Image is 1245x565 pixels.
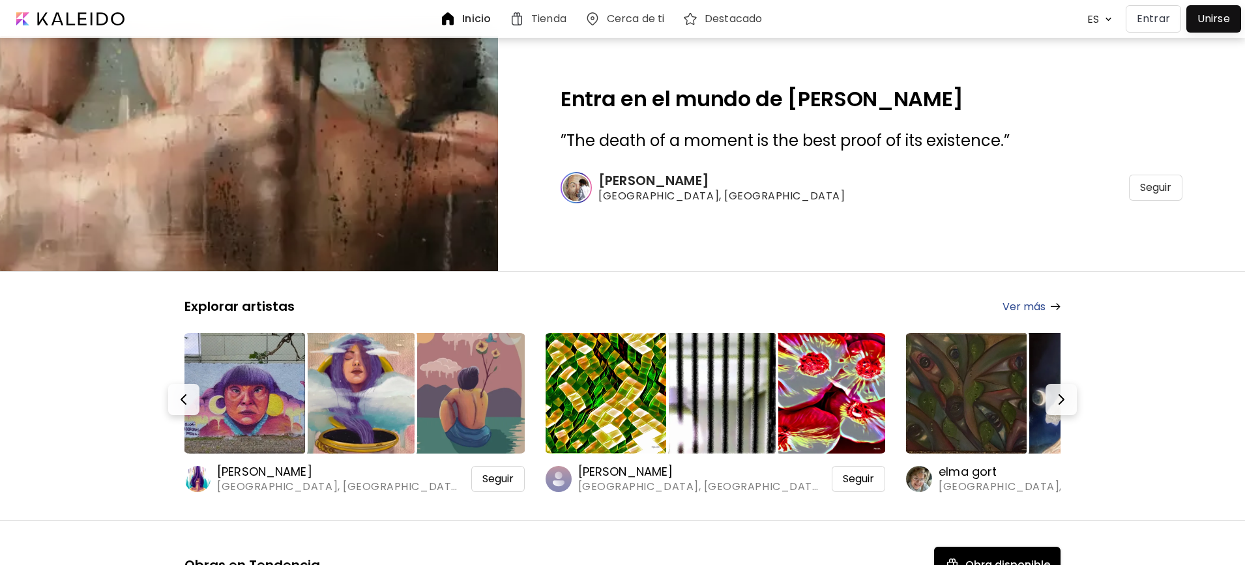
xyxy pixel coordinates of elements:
[832,466,885,492] div: Seguir
[440,11,496,27] a: Inicio
[1140,181,1171,194] span: Seguir
[294,333,415,454] img: https://cdn.kaleido.art/CDN/Artwork/175882/Thumbnail/medium.webp?updated=779540
[585,11,669,27] a: Cerca de ti
[1003,298,1061,315] a: Ver más
[939,464,1183,480] h6: elma gort
[462,14,491,24] h6: Inicio
[578,464,823,480] h6: [PERSON_NAME]
[598,172,866,189] h6: [PERSON_NAME]
[705,14,762,24] h6: Destacado
[176,392,192,407] img: Prev-button
[1137,11,1170,27] p: Entrar
[655,333,776,454] img: https://cdn.kaleido.art/CDN/Artwork/171571/Thumbnail/medium.webp?updated=761300
[1102,13,1115,25] img: arrow down
[168,384,199,415] button: Prev-button
[939,480,1183,494] span: [GEOGRAPHIC_DATA], [GEOGRAPHIC_DATA]
[561,172,1182,203] a: [PERSON_NAME][GEOGRAPHIC_DATA], [GEOGRAPHIC_DATA]Seguir
[561,130,1182,151] h3: ” ”
[482,472,514,485] span: Seguir
[184,333,305,454] img: https://cdn.kaleido.art/CDN/Artwork/175894/Thumbnail/large.webp?updated=779588
[598,189,866,203] span: [GEOGRAPHIC_DATA], [GEOGRAPHIC_DATA]
[607,14,664,24] h6: Cerca de ti
[906,333,1027,454] img: https://cdn.kaleido.art/CDN/Artwork/175868/Thumbnail/large.webp?updated=779473
[561,89,1182,109] h2: Entra en el mundo de [PERSON_NAME]
[1053,392,1069,407] img: Next-button
[184,298,295,315] h5: Explorar artistas
[217,480,461,494] span: [GEOGRAPHIC_DATA], [GEOGRAPHIC_DATA]
[546,330,886,494] a: https://cdn.kaleido.art/CDN/Artwork/173558/Thumbnail/large.webp?updated=769883https://cdn.kaleido...
[1126,5,1181,33] button: Entrar
[1186,5,1241,33] a: Unirse
[1126,5,1186,33] a: Entrar
[1081,8,1102,31] div: ES
[471,466,525,492] div: Seguir
[531,14,566,24] h6: Tienda
[1129,175,1182,201] div: Seguir
[1051,303,1061,310] img: arrow-right
[765,333,885,454] img: https://cdn.kaleido.art/CDN/Artwork/171577/Thumbnail/medium.webp?updated=761304
[546,333,666,454] img: https://cdn.kaleido.art/CDN/Artwork/173558/Thumbnail/large.webp?updated=769883
[184,330,525,494] a: https://cdn.kaleido.art/CDN/Artwork/175894/Thumbnail/large.webp?updated=779588https://cdn.kaleido...
[217,464,461,480] h6: [PERSON_NAME]
[1046,384,1077,415] button: Next-button
[509,11,572,27] a: Tienda
[682,11,767,27] a: Destacado
[566,130,1004,151] span: The death of a moment is the best proof of its existence.
[578,480,823,494] span: [GEOGRAPHIC_DATA], [GEOGRAPHIC_DATA]
[843,472,874,485] span: Seguir
[403,333,524,454] img: https://cdn.kaleido.art/CDN/Artwork/175883/Thumbnail/medium.webp?updated=779544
